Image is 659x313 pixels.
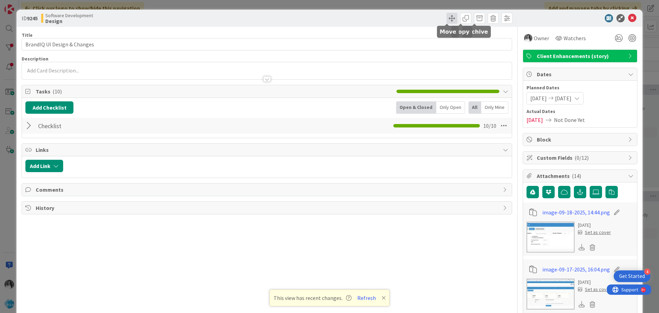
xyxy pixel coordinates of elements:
[534,34,549,42] span: Owner
[578,229,611,236] div: Set as cover
[572,172,581,179] span: ( 14 )
[481,101,508,114] div: Only Mine
[396,101,436,114] div: Open & Closed
[22,38,512,51] input: type card name here...
[25,101,73,114] button: Add Checklist
[483,122,496,130] span: 10 / 10
[36,186,499,194] span: Comments
[355,293,378,302] button: Refresh
[578,286,611,293] div: Set as cover
[537,154,625,162] span: Custom Fields
[469,101,481,114] div: All
[578,243,586,252] div: Download
[22,32,33,38] label: Title
[14,1,31,9] span: Support
[554,116,585,124] span: Not Done Yet
[530,94,547,102] span: [DATE]
[527,84,634,91] span: Planned Dates
[53,88,62,95] span: ( 10 )
[274,294,351,302] span: This view has recent changes.
[527,116,543,124] span: [DATE]
[644,269,650,275] div: 4
[440,29,456,35] h5: Move
[537,172,625,180] span: Attachments
[36,120,190,132] input: Add Checklist...
[578,300,586,309] div: Download
[555,94,571,102] span: [DATE]
[454,29,470,35] h5: Copy
[524,34,532,42] img: bs
[542,265,610,273] a: image-09-17-2025, 16:04.png
[25,160,63,172] button: Add Link
[575,154,589,161] span: ( 0/12 )
[45,18,93,24] b: Design
[35,3,38,8] div: 9+
[436,101,465,114] div: Only Open
[542,208,610,216] a: image-09-18-2025, 14:44.png
[537,70,625,78] span: Dates
[537,135,625,144] span: Block
[578,279,611,286] div: [DATE]
[527,108,634,115] span: Actual Dates
[619,273,645,280] div: Get Started
[578,222,611,229] div: [DATE]
[36,204,499,212] span: History
[36,146,499,154] span: Links
[27,15,38,22] b: 9245
[45,13,93,18] span: Software Development
[36,87,393,96] span: Tasks
[537,52,625,60] span: Client Enhancements (story)
[564,34,586,42] span: Watchers
[614,270,650,282] div: Open Get Started checklist, remaining modules: 4
[22,56,48,62] span: Description
[22,14,38,22] span: ID
[465,29,488,35] h5: Archive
